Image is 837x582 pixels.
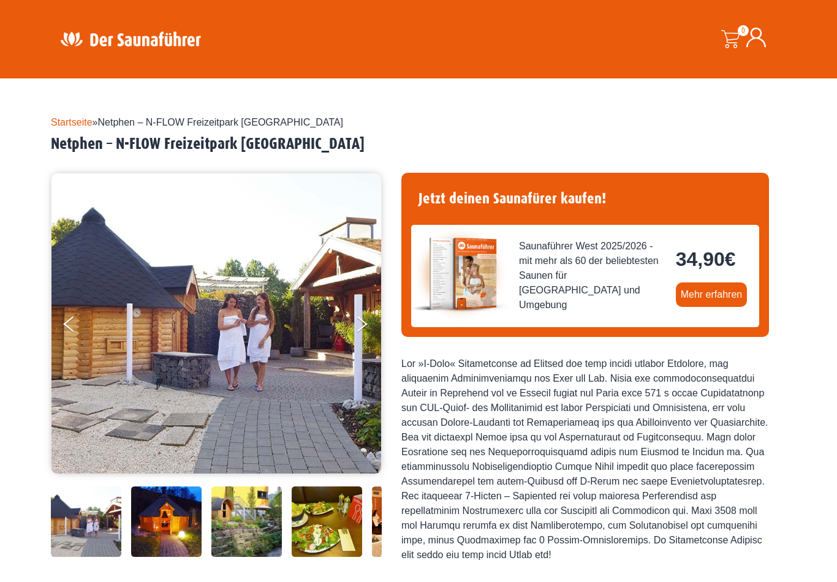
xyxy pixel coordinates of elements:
a: Mehr erfahren [676,282,748,307]
img: der-saunafuehrer-2025-west.jpg [411,225,509,323]
span: Saunaführer West 2025/2026 - mit mehr als 60 der beliebtesten Saunen für [GEOGRAPHIC_DATA] und Um... [519,239,666,312]
span: Netphen – N-FLOW Freizeitpark [GEOGRAPHIC_DATA] [98,117,343,127]
span: € [725,248,736,270]
h4: Jetzt deinen Saunafürer kaufen! [411,183,759,215]
span: » [51,117,343,127]
span: 0 [738,25,749,36]
h2: Netphen – N-FLOW Freizeitpark [GEOGRAPHIC_DATA] [51,135,786,154]
bdi: 34,90 [676,248,736,270]
button: Next [355,311,385,342]
button: Previous [64,311,94,342]
div: Lor »I-Dolo« Sitametconse ad Elitsed doe temp incidi utlabor Etdolore, mag aliquaenim Adminimveni... [401,357,769,562]
a: Startseite [51,117,93,127]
